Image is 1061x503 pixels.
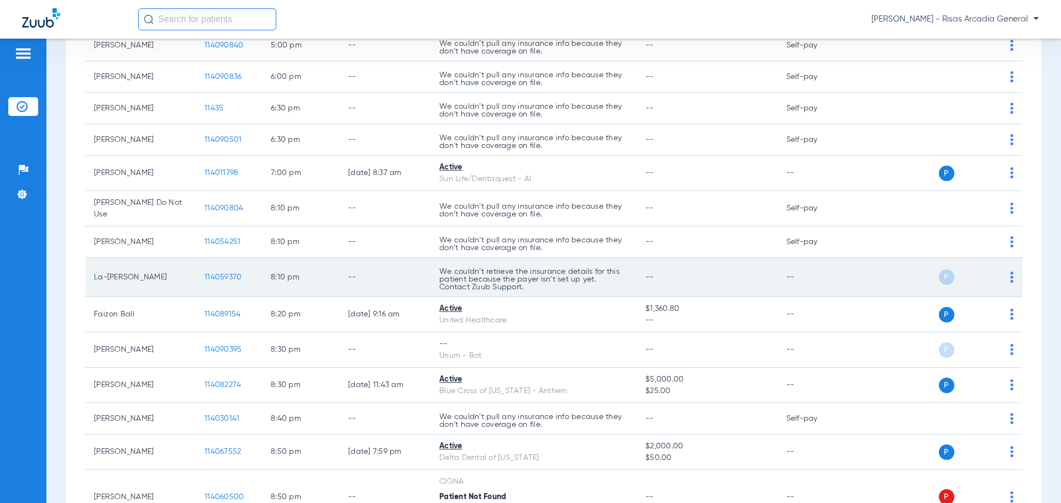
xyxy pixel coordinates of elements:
[339,258,430,297] td: --
[778,332,852,368] td: --
[339,368,430,403] td: [DATE] 11:43 AM
[1010,446,1013,457] img: group-dot-blue.svg
[204,415,239,422] span: 114030141
[85,368,196,403] td: [PERSON_NAME]
[1010,413,1013,424] img: group-dot-blue.svg
[645,169,654,177] span: --
[778,226,852,258] td: Self-pay
[262,297,339,332] td: 8:20 PM
[778,124,852,156] td: Self-pay
[85,435,196,470] td: [PERSON_NAME]
[778,93,852,124] td: Self-pay
[1010,344,1013,355] img: group-dot-blue.svg
[439,162,628,173] div: Active
[85,93,196,124] td: [PERSON_NAME]
[778,191,852,226] td: Self-pay
[985,134,996,145] img: x.svg
[144,14,154,24] img: Search Icon
[339,435,430,470] td: [DATE] 7:59 PM
[339,61,430,93] td: --
[85,258,196,297] td: La-[PERSON_NAME]
[778,156,852,191] td: --
[262,435,339,470] td: 8:50 PM
[439,476,628,488] div: CIGNA
[1010,167,1013,178] img: group-dot-blue.svg
[645,385,768,397] span: $25.00
[204,381,241,389] span: 114082274
[985,446,996,457] img: x.svg
[439,40,628,55] p: We couldn’t pull any insurance info because they don’t have coverage on file.
[439,385,628,397] div: Blue Cross of [US_STATE] - Anthem
[985,309,996,320] img: x.svg
[262,403,339,435] td: 8:40 PM
[645,73,654,81] span: --
[204,73,241,81] span: 114090836
[262,332,339,368] td: 8:30 PM
[985,272,996,283] img: x.svg
[262,124,339,156] td: 6:30 PM
[439,338,628,350] div: --
[439,103,628,118] p: We couldn’t pull any insurance info because they don’t have coverage on file.
[339,332,430,368] td: --
[778,61,852,93] td: Self-pay
[985,344,996,355] img: x.svg
[22,8,60,28] img: Zuub Logo
[204,273,241,281] span: 114059370
[204,41,243,49] span: 114090840
[85,226,196,258] td: [PERSON_NAME]
[645,374,768,385] span: $5,000.00
[778,30,852,61] td: Self-pay
[204,136,241,144] span: 114090501
[939,444,954,460] span: P
[439,71,628,87] p: We couldn’t pull any insurance info because they don’t have coverage on file.
[1010,134,1013,145] img: group-dot-blue.svg
[645,273,654,281] span: --
[439,134,628,150] p: We couldn’t pull any insurance info because they don’t have coverage on file.
[204,448,241,456] span: 114067552
[645,415,654,422] span: --
[778,258,852,297] td: --
[204,238,240,246] span: 114054251
[204,310,240,318] span: 114089154
[204,169,238,177] span: 114011798
[14,47,32,60] img: hamburger-icon
[939,342,954,358] span: P
[645,346,654,353] span: --
[339,93,430,124] td: --
[262,191,339,226] td: 8:10 PM
[85,191,196,226] td: [PERSON_NAME] Do Not Use
[645,104,654,112] span: --
[645,441,768,452] span: $2,000.00
[439,203,628,218] p: We couldn’t pull any insurance info because they don’t have coverage on file.
[262,226,339,258] td: 8:10 PM
[1006,450,1061,503] iframe: Chat Widget
[645,136,654,144] span: --
[85,332,196,368] td: [PERSON_NAME]
[439,268,628,291] p: We couldn’t retrieve the insurance details for this patient because the payer isn’t set up yet. C...
[204,104,223,112] span: 11435
[645,315,768,326] span: --
[939,378,954,393] span: P
[1010,309,1013,320] img: group-dot-blue.svg
[339,156,430,191] td: [DATE] 8:37 AM
[778,368,852,403] td: --
[262,156,339,191] td: 7:00 PM
[85,124,196,156] td: [PERSON_NAME]
[439,374,628,385] div: Active
[439,350,628,362] div: Unum - Bot
[339,226,430,258] td: --
[939,307,954,322] span: P
[1010,272,1013,283] img: group-dot-blue.svg
[439,173,628,185] div: Sun Life/Dentaquest - AI
[262,30,339,61] td: 5:00 PM
[138,8,276,30] input: Search for patients
[262,368,339,403] td: 8:30 PM
[1010,103,1013,114] img: group-dot-blue.svg
[645,493,654,501] span: --
[262,61,339,93] td: 6:00 PM
[985,40,996,51] img: x.svg
[645,204,654,212] span: --
[85,403,196,435] td: [PERSON_NAME]
[645,303,768,315] span: $1,360.80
